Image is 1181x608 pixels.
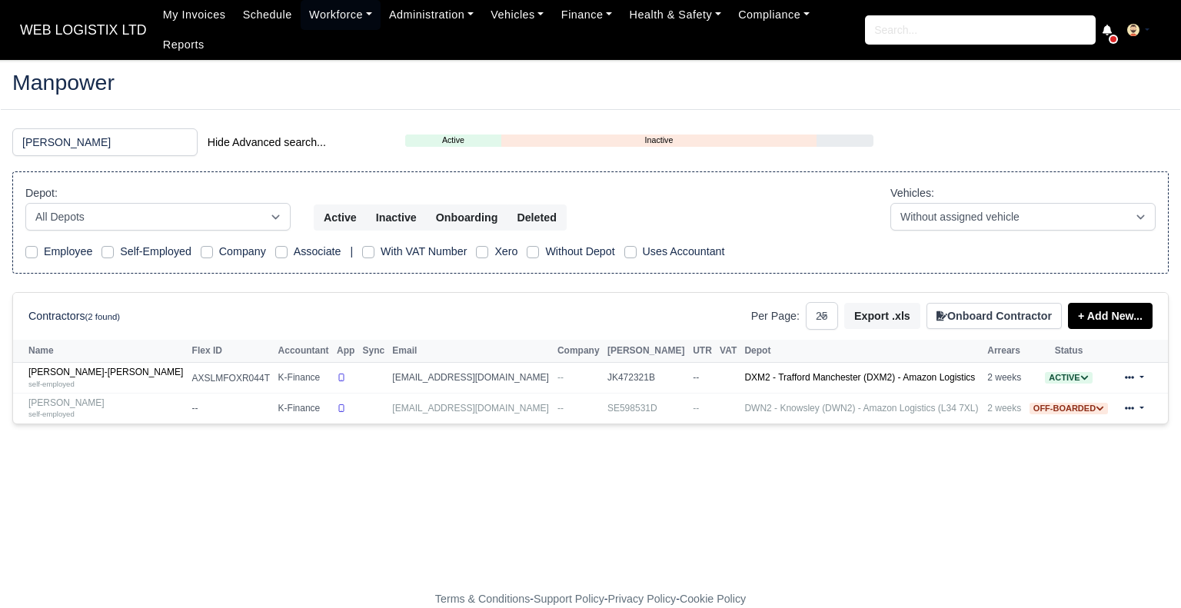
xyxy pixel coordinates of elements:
a: Privacy Policy [608,593,677,605]
h6: Contractors [28,310,120,323]
label: With VAT Number [381,243,467,261]
h2: Manpower [12,71,1169,93]
small: self-employed [28,410,75,418]
label: Uses Accountant [643,243,725,261]
td: [EMAIL_ADDRESS][DOMAIN_NAME] [388,394,554,424]
td: JK472321B [604,363,689,394]
td: SE598531D [604,394,689,424]
a: Active [405,134,501,147]
td: -- [188,394,274,424]
th: Flex ID [188,340,274,363]
small: (2 found) [85,312,121,321]
button: Deleted [507,204,566,231]
span: -- [557,403,564,414]
a: WEB LOGISTIX LTD [12,15,155,45]
td: AXSLMFOXR044T [188,363,274,394]
input: Search (by name, email, transporter id) ... [12,128,198,156]
button: Inactive [366,204,427,231]
div: + Add New... [1062,303,1153,329]
th: UTR [689,340,716,363]
a: [PERSON_NAME] self-employed [28,397,185,420]
a: Reports [155,30,213,60]
label: Without Depot [545,243,614,261]
small: self-employed [28,380,75,388]
button: Hide Advanced search... [198,129,336,155]
span: -- [557,372,564,383]
td: -- [689,363,716,394]
div: - - - [152,590,1029,608]
a: Inactive [501,134,817,147]
label: Company [219,243,266,261]
span: | [350,245,353,257]
th: Email [388,340,554,363]
a: [PERSON_NAME]-[PERSON_NAME] self-employed [28,367,185,389]
a: + Add New... [1068,303,1153,329]
td: 2 weeks [983,363,1025,394]
label: Depot: [25,184,58,202]
input: Search... [865,15,1096,45]
td: [EMAIL_ADDRESS][DOMAIN_NAME] [388,363,554,394]
label: Associate [294,243,341,261]
th: Name [13,340,188,363]
a: Cookie Policy [680,593,746,605]
th: Status [1026,340,1113,363]
span: Active [1045,372,1092,384]
td: K-Finance [274,394,333,424]
button: Onboard Contractor [927,303,1062,329]
th: VAT [716,340,740,363]
a: Active [1045,372,1092,383]
label: Vehicles: [890,184,934,202]
iframe: Chat Widget [1104,534,1181,608]
button: Export .xls [844,303,920,329]
button: Active [314,204,367,231]
th: Arrears [983,340,1025,363]
th: Company [554,340,604,363]
th: Accountant [274,340,333,363]
th: Depot [740,340,983,363]
td: K-Finance [274,363,333,394]
label: Employee [44,243,92,261]
th: [PERSON_NAME] [604,340,689,363]
label: Self-Employed [120,243,191,261]
td: -- [689,394,716,424]
a: Support Policy [534,593,604,605]
a: DWN2 - Knowsley (DWN2) - Amazon Logistics (L34 7XL) [744,403,978,414]
a: DXM2 - Trafford Manchester (DXM2) - Amazon Logistics [744,372,975,383]
th: Sync [358,340,388,363]
td: 2 weeks [983,394,1025,424]
div: Manpower [1,59,1180,109]
label: Per Page: [751,307,800,325]
th: App [333,340,359,363]
a: Terms & Conditions [435,593,530,605]
button: Onboarding [426,204,508,231]
label: Xero [494,243,517,261]
a: Off-boarded [1030,403,1108,414]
